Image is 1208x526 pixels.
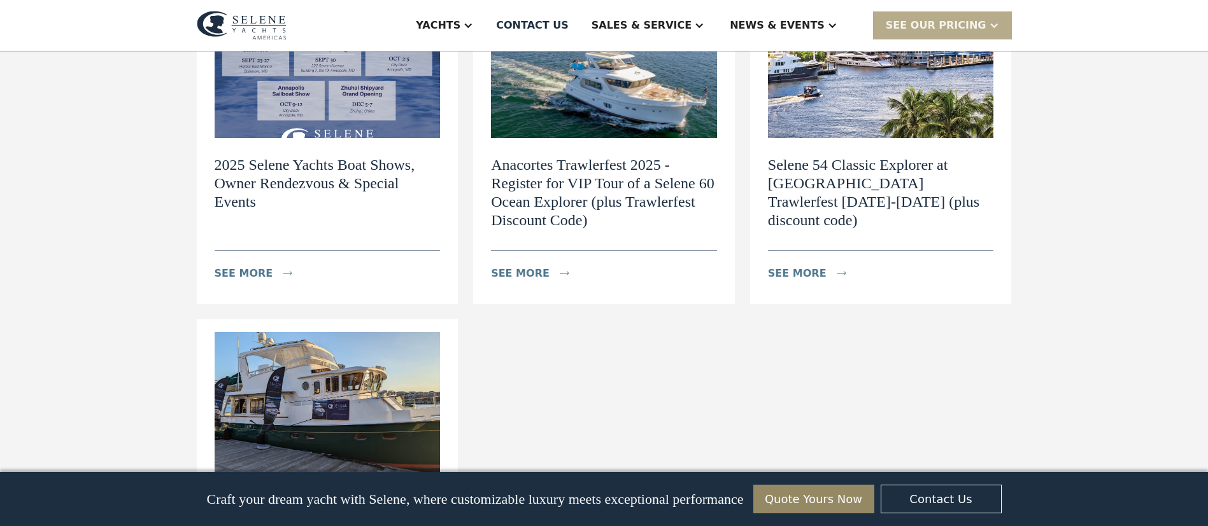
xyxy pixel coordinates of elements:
div: Contact US [496,18,569,33]
div: Sales & Service [592,18,692,33]
img: icon [283,271,292,275]
div: SEE Our Pricing [886,18,986,33]
div: see more [491,266,550,281]
h2: Anacortes Trawlerfest 2025 - Register for VIP Tour of a Selene 60 Ocean Explorer (plus Trawlerfes... [491,156,717,229]
div: News & EVENTS [730,18,825,33]
img: icon [560,271,569,275]
h2: Selene 54 Classic Explorer at [GEOGRAPHIC_DATA] Trawlerfest [DATE]-[DATE] (plus discount code) [768,156,994,229]
p: Craft your dream yacht with Selene, where customizable luxury meets exceptional performance [206,491,743,508]
img: icon [837,271,846,275]
a: Quote Yours Now [753,485,874,513]
h2: 2025 Selene Yachts Boat Shows, Owner Rendezvous & Special Events [215,156,441,211]
a: Contact Us [881,485,1002,513]
div: see more [768,266,827,281]
div: SEE Our Pricing [873,11,1012,39]
img: logo [197,11,287,40]
div: see more [215,266,273,281]
div: Yachts [416,18,460,33]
